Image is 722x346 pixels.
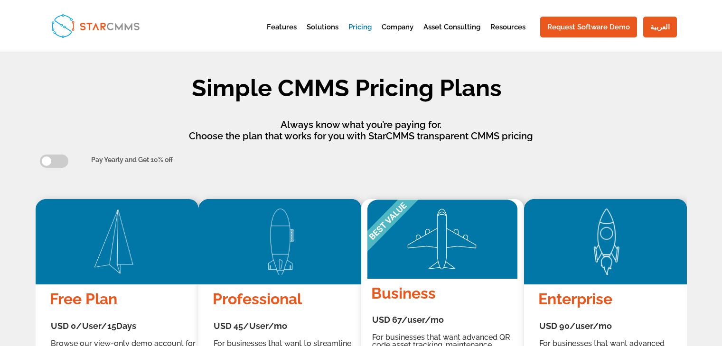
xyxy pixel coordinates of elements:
[51,322,196,335] h3: USD 0/User/15Days
[538,291,685,312] h4: Enterprise
[372,316,525,329] h3: USD 67/user/mo
[307,24,338,47] a: Solutions
[643,17,677,37] a: العربية
[423,24,480,47] a: Asset Consulting
[91,155,682,166] div: Pay Yearly and Get 10% off
[348,24,372,47] a: Pricing
[267,24,297,47] a: Features
[539,322,684,335] h3: USD 90/user/mo
[50,291,197,312] h4: Free Plan
[105,119,618,142] p: Always know what you’re paying for. Choose the plan that works for you with StarCMMS transparent ...
[371,285,526,306] h4: Business
[76,76,618,105] h1: Simple CMMS Pricing Plans
[47,10,144,41] img: StarCMMS
[382,24,413,47] a: Company
[540,17,637,37] a: Request Software Demo
[213,291,359,312] h4: Professional
[490,24,525,47] a: Resources
[214,322,358,335] h3: USD 45/User/mo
